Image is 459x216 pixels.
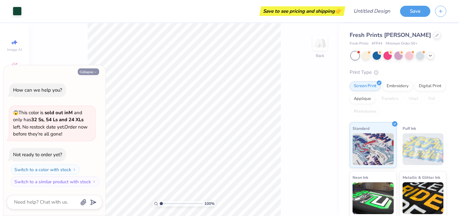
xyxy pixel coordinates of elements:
div: Rhinestones [350,107,381,116]
div: Vinyl [404,94,422,104]
button: Collapse [78,68,99,75]
input: Untitled Design [348,5,395,17]
div: How can we help you? [13,87,62,93]
img: Back [314,37,326,50]
div: Save to see pricing and shipping [261,6,344,16]
span: Standard [353,125,369,132]
img: Puff Ink [403,133,444,165]
div: Print Type [350,69,446,76]
button: Save [400,6,430,17]
img: Switch to a color with stock [72,168,76,171]
img: Standard [353,133,394,165]
span: 👉 [335,7,342,15]
span: Metallic & Glitter Ink [403,174,440,181]
div: Applique [350,94,375,104]
span: Minimum Order: 50 + [386,41,418,46]
div: Not ready to order yet? [13,151,62,158]
div: Transfers [377,94,403,104]
div: Screen Print [350,81,381,91]
span: 😱 [13,110,18,116]
button: Switch to a color with stock [11,164,80,175]
span: Puff Ink [403,125,416,132]
strong: sold out in M [45,109,73,116]
span: 100 % [204,201,215,206]
div: Foil [424,94,439,104]
button: Switch to a similar product with stock [11,177,99,187]
span: # FP44 [372,41,382,46]
span: This color is and only has left . No restock date yet. Order now before they're all gone! [13,109,88,137]
img: Neon Ink [353,182,394,214]
span: Image AI [7,47,22,52]
span: Fresh Prints [PERSON_NAME] [350,31,431,39]
div: Back [316,53,324,59]
img: Switch to a similar product with stock [92,180,96,184]
img: Metallic & Glitter Ink [403,182,444,214]
div: Digital Print [415,81,446,91]
span: Fresh Prints [350,41,368,46]
span: Neon Ink [353,174,368,181]
div: Embroidery [382,81,413,91]
strong: 32 Ss, 54 Ls and 24 XLs [31,116,84,123]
